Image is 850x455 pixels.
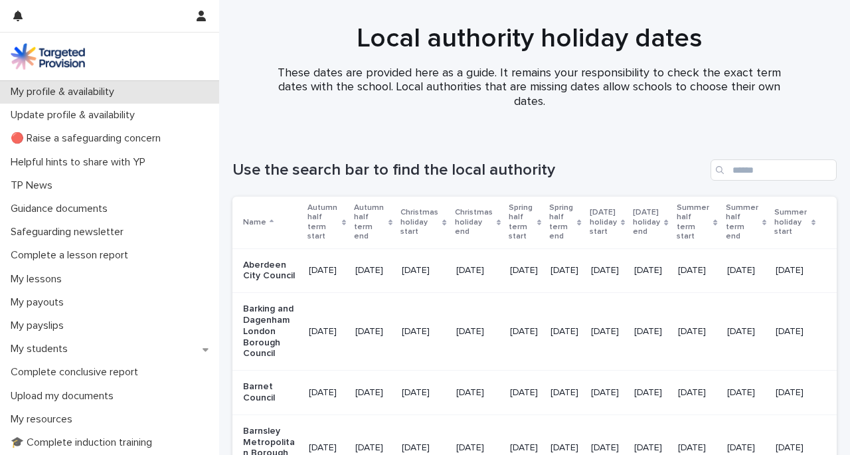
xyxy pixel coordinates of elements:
[776,326,815,337] p: [DATE]
[402,326,446,337] p: [DATE]
[400,205,439,239] p: Christmas holiday start
[5,156,156,169] p: Helpful hints to share with YP
[456,265,500,276] p: [DATE]
[402,387,446,399] p: [DATE]
[243,260,298,282] p: Aberdeen City Council
[634,442,667,454] p: [DATE]
[510,326,540,337] p: [DATE]
[5,319,74,332] p: My payslips
[551,265,580,276] p: [DATE]
[5,132,171,145] p: 🔴 Raise a safeguarding concern
[509,201,534,244] p: Spring half term start
[727,387,766,399] p: [DATE]
[678,326,717,337] p: [DATE]
[5,343,78,355] p: My students
[590,205,618,239] p: [DATE] holiday start
[456,442,500,454] p: [DATE]
[591,442,624,454] p: [DATE]
[591,387,624,399] p: [DATE]
[307,201,339,244] p: Autumn half term start
[5,296,74,309] p: My payouts
[309,442,345,454] p: [DATE]
[726,201,760,244] p: Summer half term end
[677,201,711,244] p: Summer half term start
[591,326,624,337] p: [DATE]
[455,205,493,239] p: Christmas holiday end
[774,205,807,239] p: Summer holiday start
[727,326,766,337] p: [DATE]
[727,442,766,454] p: [DATE]
[510,387,540,399] p: [DATE]
[354,201,385,244] p: Autumn half term end
[243,304,298,359] p: Barking and Dagenham London Borough Council
[634,265,667,276] p: [DATE]
[355,265,391,276] p: [DATE]
[678,265,717,276] p: [DATE]
[633,205,661,239] p: [DATE] holiday end
[727,265,766,276] p: [DATE]
[355,326,391,337] p: [DATE]
[776,265,815,276] p: [DATE]
[456,387,500,399] p: [DATE]
[510,442,540,454] p: [DATE]
[5,390,124,403] p: Upload my documents
[11,43,85,70] img: M5nRWzHhSzIhMunXDL62
[232,161,705,180] h1: Use the search bar to find the local authority
[5,413,83,426] p: My resources
[5,436,163,449] p: 🎓 Complete induction training
[309,326,345,337] p: [DATE]
[402,265,446,276] p: [DATE]
[243,215,266,230] p: Name
[551,442,580,454] p: [DATE]
[355,442,391,454] p: [DATE]
[232,248,837,293] tr: Aberdeen City Council[DATE][DATE][DATE][DATE][DATE][DATE][DATE][DATE][DATE][DATE][DATE]
[634,387,667,399] p: [DATE]
[5,109,145,122] p: Update profile & availability
[776,387,815,399] p: [DATE]
[5,249,139,262] p: Complete a lesson report
[5,179,63,192] p: TP News
[402,442,446,454] p: [DATE]
[551,326,580,337] p: [DATE]
[232,371,837,415] tr: Barnet Council[DATE][DATE][DATE][DATE][DATE][DATE][DATE][DATE][DATE][DATE][DATE]
[776,442,815,454] p: [DATE]
[264,66,795,110] p: These dates are provided here as a guide. It remains your responsibility to check the exact term ...
[551,387,580,399] p: [DATE]
[591,265,624,276] p: [DATE]
[355,387,391,399] p: [DATE]
[232,23,827,54] h1: Local authority holiday dates
[309,387,345,399] p: [DATE]
[5,366,149,379] p: Complete conclusive report
[309,265,345,276] p: [DATE]
[678,442,717,454] p: [DATE]
[243,381,298,404] p: Barnet Council
[510,265,540,276] p: [DATE]
[456,326,500,337] p: [DATE]
[5,226,134,238] p: Safeguarding newsletter
[711,159,837,181] input: Search
[549,201,574,244] p: Spring half term end
[5,273,72,286] p: My lessons
[5,203,118,215] p: Guidance documents
[232,293,837,371] tr: Barking and Dagenham London Borough Council[DATE][DATE][DATE][DATE][DATE][DATE][DATE][DATE][DATE]...
[5,86,125,98] p: My profile & availability
[678,387,717,399] p: [DATE]
[634,326,667,337] p: [DATE]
